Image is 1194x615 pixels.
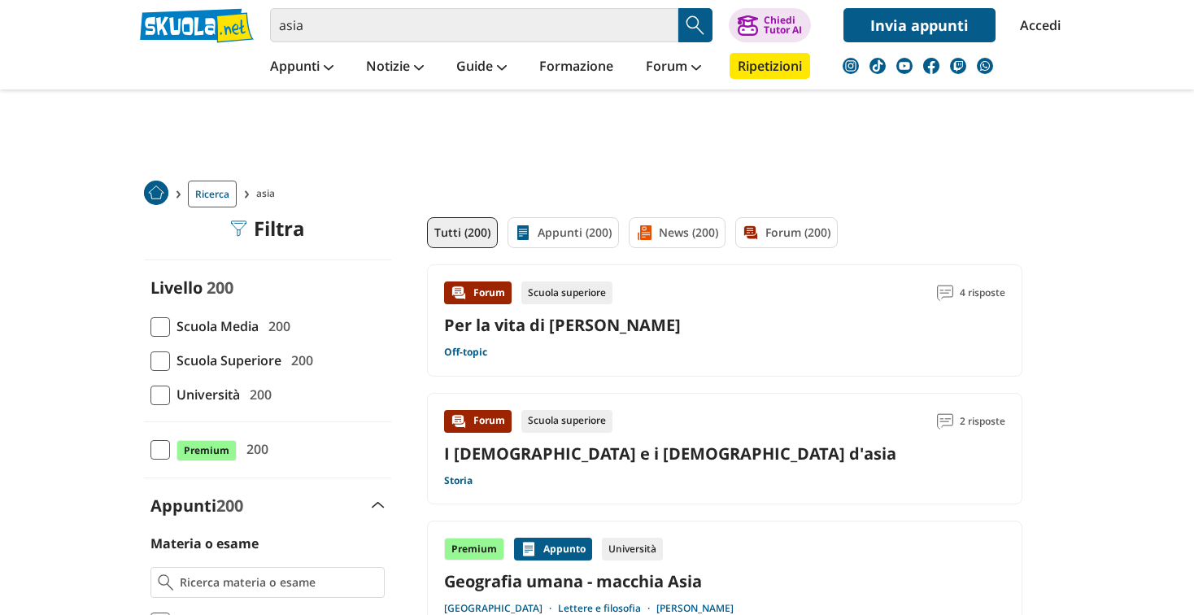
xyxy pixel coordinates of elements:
span: asia [256,181,281,207]
a: Forum (200) [735,217,838,248]
div: Scuola superiore [521,281,612,304]
a: Appunti [266,53,338,82]
a: Storia [444,474,473,487]
a: Home [144,181,168,207]
input: Cerca appunti, riassunti o versioni [270,8,678,42]
a: [GEOGRAPHIC_DATA] [444,602,558,615]
a: Off-topic [444,346,487,359]
label: Livello [150,277,203,299]
img: Forum contenuto [451,413,467,430]
div: Premium [444,538,504,560]
a: Formazione [535,53,617,82]
img: News filtro contenuto [636,225,652,241]
a: Accedi [1020,8,1054,42]
div: Appunto [514,538,592,560]
div: Filtra [231,217,305,240]
img: Forum filtro contenuto [743,225,759,241]
a: Invia appunti [843,8,996,42]
img: Apri e chiudi sezione [372,502,385,508]
span: 200 [207,277,233,299]
img: Forum contenuto [451,285,467,301]
img: twitch [950,58,966,74]
div: Forum [444,281,512,304]
img: tiktok [869,58,886,74]
div: Chiedi Tutor AI [764,15,802,35]
a: Appunti (200) [508,217,619,248]
a: Geografia umana - macchia Asia [444,570,1005,592]
a: Guide [452,53,511,82]
img: Commenti lettura [937,285,953,301]
span: 200 [240,438,268,460]
a: Forum [642,53,705,82]
a: [PERSON_NAME] [656,602,734,615]
img: WhatsApp [977,58,993,74]
img: facebook [923,58,939,74]
span: Scuola Media [170,316,259,337]
a: Tutti (200) [427,217,498,248]
img: Cerca appunti, riassunti o versioni [683,13,708,37]
div: Forum [444,410,512,433]
a: Notizie [362,53,428,82]
span: 200 [216,495,243,517]
span: 4 risposte [960,281,1005,304]
img: Filtra filtri mobile [231,220,247,237]
a: News (200) [629,217,726,248]
a: Ricerca [188,181,237,207]
span: Premium [176,440,237,461]
img: Home [144,181,168,205]
span: Università [170,384,240,405]
span: Scuola Superiore [170,350,281,371]
a: Ripetizioni [730,53,810,79]
input: Ricerca materia o esame [180,574,377,591]
img: instagram [843,58,859,74]
span: 200 [262,316,290,337]
button: Search Button [678,8,712,42]
a: I [DEMOGRAPHIC_DATA] e i [DEMOGRAPHIC_DATA] d'asia [444,443,896,465]
a: Lettere e filosofia [558,602,656,615]
label: Appunti [150,495,243,517]
a: Per la vita di [PERSON_NAME] [444,314,681,336]
span: 200 [285,350,313,371]
span: 2 risposte [960,410,1005,433]
button: ChiediTutor AI [729,8,811,42]
div: Università [602,538,663,560]
img: Commenti lettura [937,413,953,430]
img: Appunti filtro contenuto [515,225,531,241]
img: Ricerca materia o esame [158,574,173,591]
div: Scuola superiore [521,410,612,433]
label: Materia o esame [150,534,259,552]
img: youtube [896,58,913,74]
img: Appunti contenuto [521,541,537,557]
span: 200 [243,384,272,405]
